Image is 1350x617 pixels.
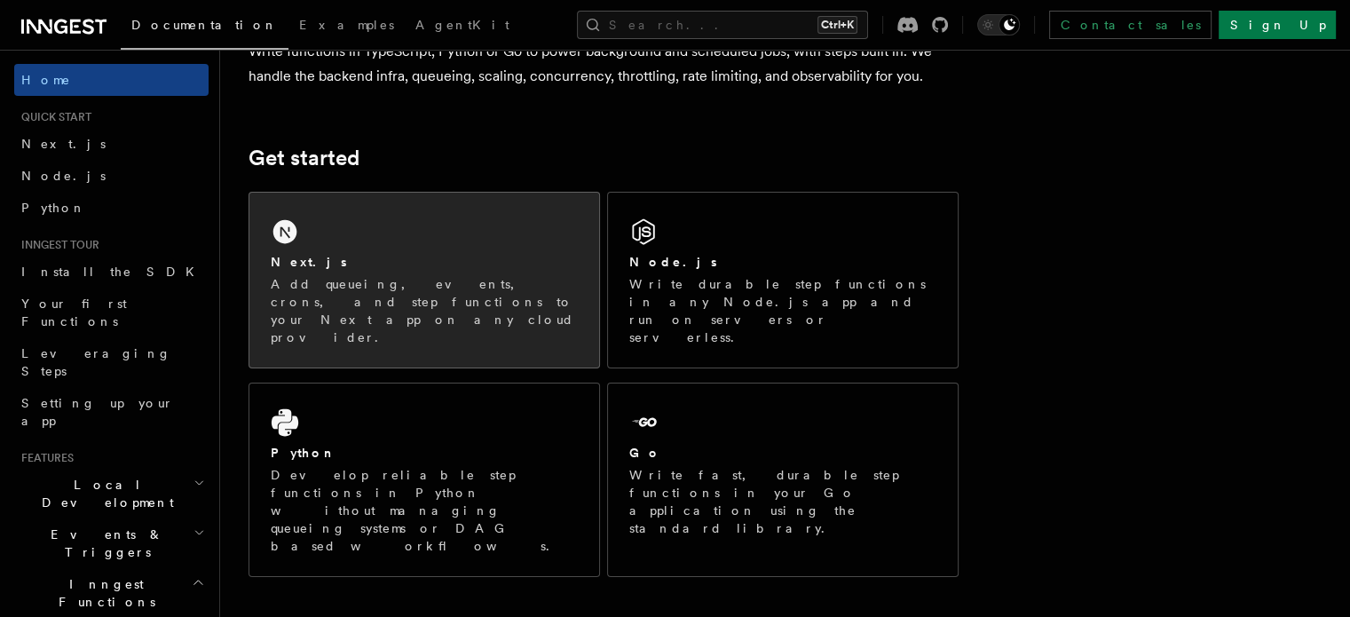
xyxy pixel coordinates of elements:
[21,137,106,151] span: Next.js
[14,476,193,511] span: Local Development
[1049,11,1212,39] a: Contact sales
[14,110,91,124] span: Quick start
[817,16,857,34] kbd: Ctrl+K
[249,383,600,577] a: PythonDevelop reliable step functions in Python without managing queueing systems or DAG based wo...
[415,18,509,32] span: AgentKit
[271,275,578,346] p: Add queueing, events, crons, and step functions to your Next app on any cloud provider.
[14,288,209,337] a: Your first Functions
[249,192,600,368] a: Next.jsAdd queueing, events, crons, and step functions to your Next app on any cloud provider.
[14,337,209,387] a: Leveraging Steps
[629,466,936,537] p: Write fast, durable step functions in your Go application using the standard library.
[14,387,209,437] a: Setting up your app
[14,256,209,288] a: Install the SDK
[977,14,1020,36] button: Toggle dark mode
[21,265,205,279] span: Install the SDK
[21,169,106,183] span: Node.js
[629,444,661,462] h2: Go
[271,444,336,462] h2: Python
[21,346,171,378] span: Leveraging Steps
[607,192,959,368] a: Node.jsWrite durable step functions in any Node.js app and run on servers or serverless.
[14,192,209,224] a: Python
[21,71,71,89] span: Home
[14,128,209,160] a: Next.js
[271,466,578,555] p: Develop reliable step functions in Python without managing queueing systems or DAG based workflows.
[14,469,209,518] button: Local Development
[14,575,192,611] span: Inngest Functions
[14,451,74,465] span: Features
[21,201,86,215] span: Python
[21,297,127,328] span: Your first Functions
[577,11,868,39] button: Search...Ctrl+K
[271,253,347,271] h2: Next.js
[14,526,193,561] span: Events & Triggers
[121,5,288,50] a: Documentation
[607,383,959,577] a: GoWrite fast, durable step functions in your Go application using the standard library.
[629,275,936,346] p: Write durable step functions in any Node.js app and run on servers or serverless.
[249,39,959,89] p: Write functions in TypeScript, Python or Go to power background and scheduled jobs, with steps bu...
[288,5,405,48] a: Examples
[14,238,99,252] span: Inngest tour
[14,160,209,192] a: Node.js
[14,64,209,96] a: Home
[131,18,278,32] span: Documentation
[1219,11,1336,39] a: Sign Up
[629,253,717,271] h2: Node.js
[21,396,174,428] span: Setting up your app
[249,146,359,170] a: Get started
[405,5,520,48] a: AgentKit
[14,518,209,568] button: Events & Triggers
[299,18,394,32] span: Examples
